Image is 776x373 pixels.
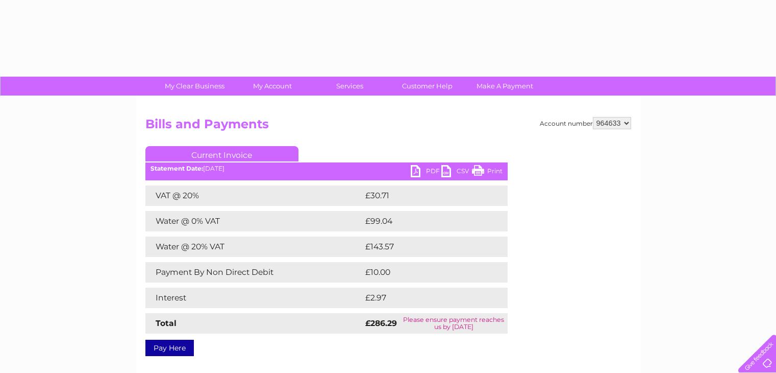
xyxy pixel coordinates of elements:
strong: Total [156,318,177,328]
td: £2.97 [363,288,484,308]
td: £143.57 [363,237,489,257]
div: [DATE] [145,165,508,172]
td: VAT @ 20% [145,185,363,206]
a: Make A Payment [463,77,547,96]
td: Payment By Non Direct Debit [145,262,363,283]
a: Pay Here [145,340,194,356]
a: My Account [230,77,314,96]
strong: £286.29 [365,318,397,328]
td: Please ensure payment reaches us by [DATE] [400,313,508,334]
td: £10.00 [363,262,487,283]
a: Services [308,77,392,96]
div: Account number [540,117,631,129]
a: PDF [411,165,441,180]
b: Statement Date: [151,165,203,172]
td: £30.71 [363,185,486,206]
a: CSV [441,165,472,180]
td: Interest [145,288,363,308]
h2: Bills and Payments [145,117,631,136]
a: Customer Help [385,77,469,96]
td: Water @ 20% VAT [145,237,363,257]
a: My Clear Business [153,77,237,96]
td: Water @ 0% VAT [145,211,363,231]
a: Current Invoice [145,146,298,161]
a: Print [472,165,503,180]
td: £99.04 [363,211,488,231]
